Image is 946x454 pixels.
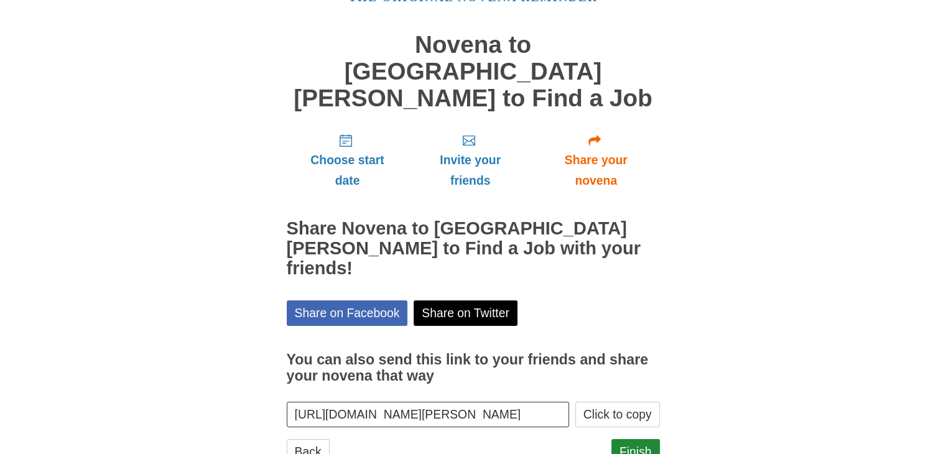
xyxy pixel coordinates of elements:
a: Choose start date [287,124,409,198]
a: Share on Twitter [414,300,517,326]
h1: Novena to [GEOGRAPHIC_DATA][PERSON_NAME] to Find a Job [287,32,660,111]
span: Invite your friends [420,150,519,191]
a: Share your novena [532,124,660,198]
a: Invite your friends [408,124,532,198]
a: Share on Facebook [287,300,408,326]
span: Share your novena [545,150,647,191]
button: Click to copy [575,402,660,427]
h2: Share Novena to [GEOGRAPHIC_DATA][PERSON_NAME] to Find a Job with your friends! [287,219,660,279]
h3: You can also send this link to your friends and share your novena that way [287,352,660,384]
span: Choose start date [299,150,396,191]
